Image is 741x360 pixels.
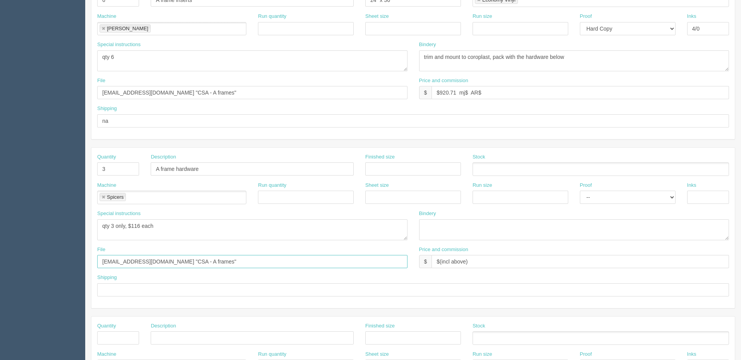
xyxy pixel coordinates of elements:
label: Shipping [97,105,117,112]
label: Machine [97,351,116,358]
label: Run quantity [258,13,286,20]
label: Stock [473,153,485,161]
div: [PERSON_NAME] [107,26,148,31]
textarea: *done by [PERSON_NAME], no eproofing needed* [97,50,407,71]
label: Special instructions [97,41,141,48]
label: Sheet size [365,182,389,189]
label: Inks [687,351,696,358]
label: Run quantity [258,182,286,189]
label: File [97,77,105,84]
label: Finished size [365,153,395,161]
label: Run size [473,182,492,189]
label: Sheet size [365,13,389,20]
label: Inks [687,182,696,189]
label: Special instructions [97,210,141,217]
label: Bindery [419,41,436,48]
label: Price and commission [419,246,468,253]
label: Price and commission [419,77,468,84]
label: Proof [580,13,592,20]
label: Sheet size [365,351,389,358]
label: Finished size [365,322,395,330]
label: Run quantity [258,351,286,358]
label: Machine [97,13,116,20]
label: Quantity [97,153,116,161]
label: Run size [473,13,492,20]
label: File [97,246,105,253]
label: Description [151,153,176,161]
label: Proof [580,351,592,358]
label: Stock [473,322,485,330]
div: $ [419,255,432,268]
label: Description [151,322,176,330]
div: Spicers [107,195,124,200]
label: Quantity [97,322,116,330]
label: Bindery [419,210,436,217]
div: $ [419,86,432,99]
label: Machine [97,182,116,189]
label: Shipping [97,274,117,281]
label: Proof [580,182,592,189]
label: Run size [473,351,492,358]
label: Inks [687,13,696,20]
